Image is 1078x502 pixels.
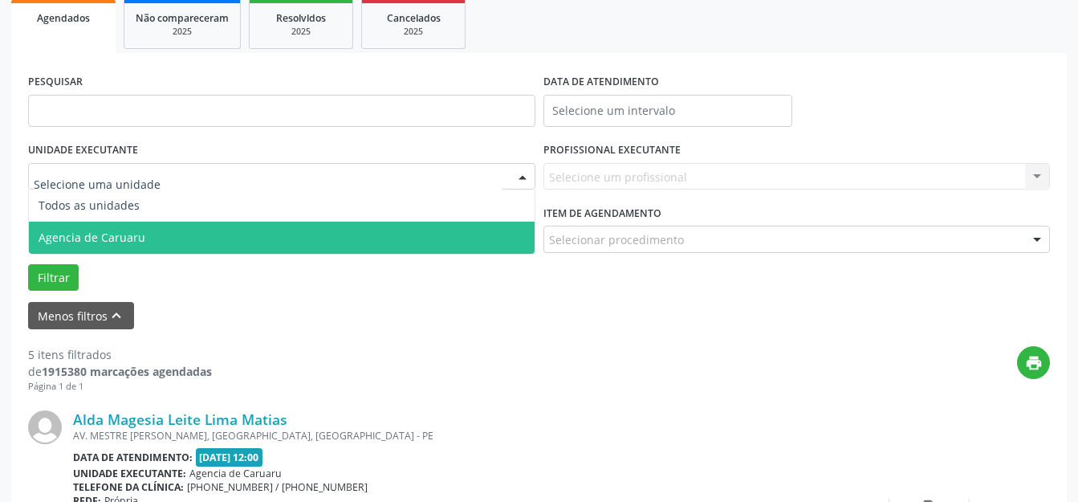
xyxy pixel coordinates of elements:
span: Todos as unidades [39,198,140,213]
i: keyboard_arrow_up [108,307,125,324]
img: img [28,410,62,444]
span: Resolvidos [276,11,326,25]
span: Cancelados [387,11,441,25]
span: Agendados [37,11,90,25]
a: Alda Magesia Leite Lima Matias [73,410,287,428]
i: print [1025,354,1043,372]
label: DATA DE ATENDIMENTO [543,70,659,95]
div: de [28,363,212,380]
div: 2025 [136,26,229,38]
b: Telefone da clínica: [73,480,184,494]
div: Página 1 de 1 [28,380,212,394]
button: Menos filtroskeyboard_arrow_up [28,302,134,330]
span: [PHONE_NUMBER] / [PHONE_NUMBER] [187,480,368,494]
b: Unidade executante: [73,467,186,480]
label: PROFISSIONAL EXECUTANTE [543,138,681,163]
span: Agencia de Caruaru [39,230,145,245]
span: Selecionar procedimento [549,231,684,248]
label: Item de agendamento [543,201,661,226]
input: Selecione um intervalo [543,95,793,127]
div: AV. MESTRE [PERSON_NAME], [GEOGRAPHIC_DATA], [GEOGRAPHIC_DATA] - PE [73,429,809,443]
div: 2025 [373,26,454,38]
input: Nome, código do beneficiário ou CPF [28,95,535,127]
input: Selecione uma unidade [34,169,502,201]
strong: 1915380 marcações agendadas [42,364,212,379]
button: print [1017,346,1050,379]
div: 5 itens filtrados [28,346,212,363]
span: [DATE] 12:00 [196,448,263,467]
span: Não compareceram [136,11,229,25]
span: Agencia de Caruaru [189,467,282,480]
b: Data de atendimento: [73,451,193,464]
label: PESQUISAR [28,70,83,95]
button: Filtrar [28,264,79,292]
label: UNIDADE EXECUTANTE [28,138,138,163]
div: 2025 [261,26,341,38]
